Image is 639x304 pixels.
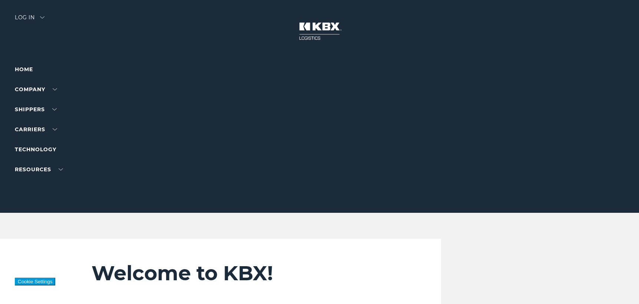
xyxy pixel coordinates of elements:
img: arrow [40,16,44,19]
img: kbx logo [292,15,347,47]
button: Cookie Settings [15,278,55,285]
a: Technology [15,146,56,153]
a: SHIPPERS [15,106,57,113]
h2: Welcome to KBX! [92,261,379,285]
a: Carriers [15,126,57,133]
div: Log in [15,15,44,26]
a: Home [15,66,33,73]
a: RESOURCES [15,166,63,173]
a: Company [15,86,57,93]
